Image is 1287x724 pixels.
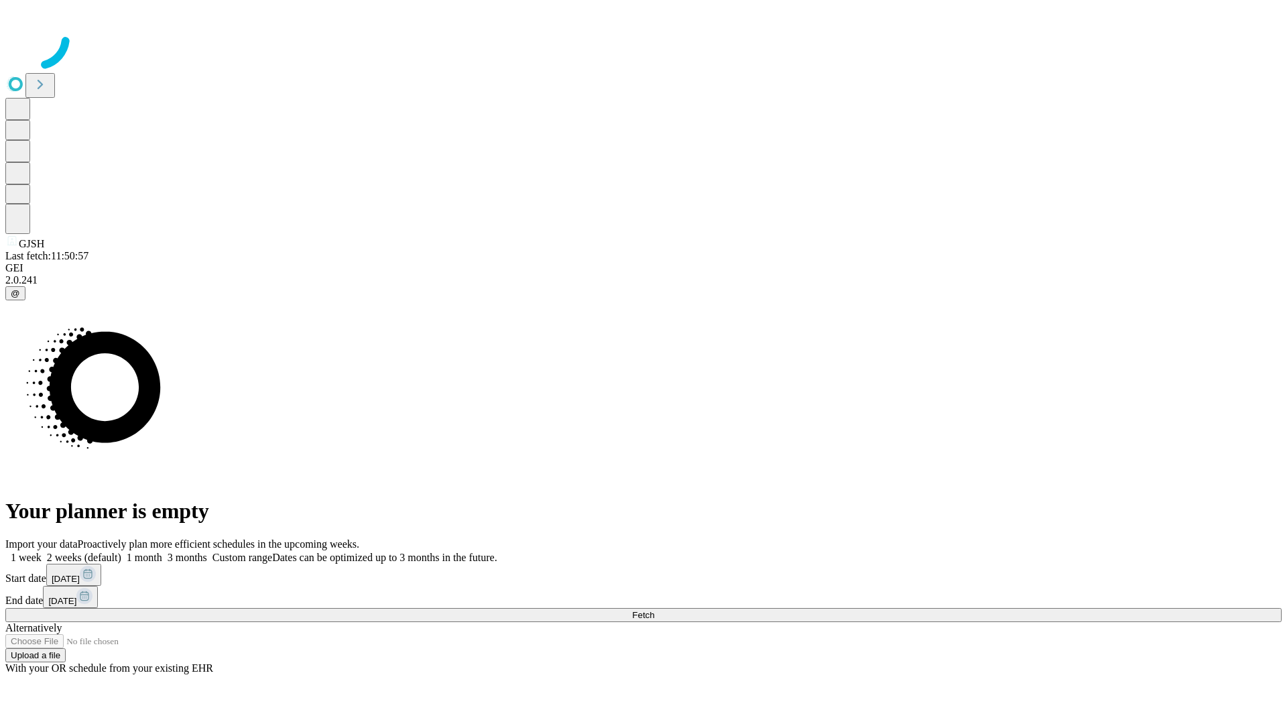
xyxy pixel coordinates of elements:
[5,250,88,261] span: Last fetch: 11:50:57
[5,286,25,300] button: @
[5,538,78,550] span: Import your data
[127,552,162,563] span: 1 month
[212,552,272,563] span: Custom range
[5,274,1282,286] div: 2.0.241
[5,564,1282,586] div: Start date
[5,622,62,633] span: Alternatively
[11,288,20,298] span: @
[5,662,213,674] span: With your OR schedule from your existing EHR
[5,499,1282,524] h1: Your planner is empty
[46,564,101,586] button: [DATE]
[19,238,44,249] span: GJSH
[47,552,121,563] span: 2 weeks (default)
[632,610,654,620] span: Fetch
[5,648,66,662] button: Upload a file
[5,608,1282,622] button: Fetch
[5,586,1282,608] div: End date
[78,538,359,550] span: Proactively plan more efficient schedules in the upcoming weeks.
[11,552,42,563] span: 1 week
[168,552,207,563] span: 3 months
[52,574,80,584] span: [DATE]
[48,596,76,606] span: [DATE]
[5,262,1282,274] div: GEI
[272,552,497,563] span: Dates can be optimized up to 3 months in the future.
[43,586,98,608] button: [DATE]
